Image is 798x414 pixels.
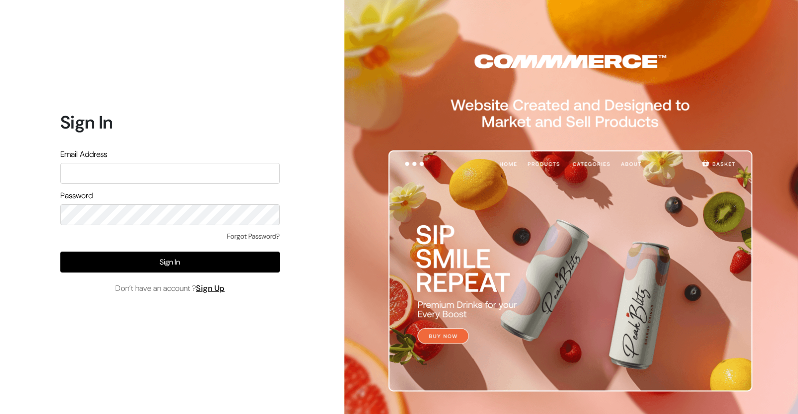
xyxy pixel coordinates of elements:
[60,252,280,273] button: Sign In
[60,190,93,202] label: Password
[115,282,225,294] span: Don’t have an account ?
[60,112,280,133] h1: Sign In
[196,283,225,293] a: Sign Up
[227,231,280,242] a: Forgot Password?
[60,148,107,160] label: Email Address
